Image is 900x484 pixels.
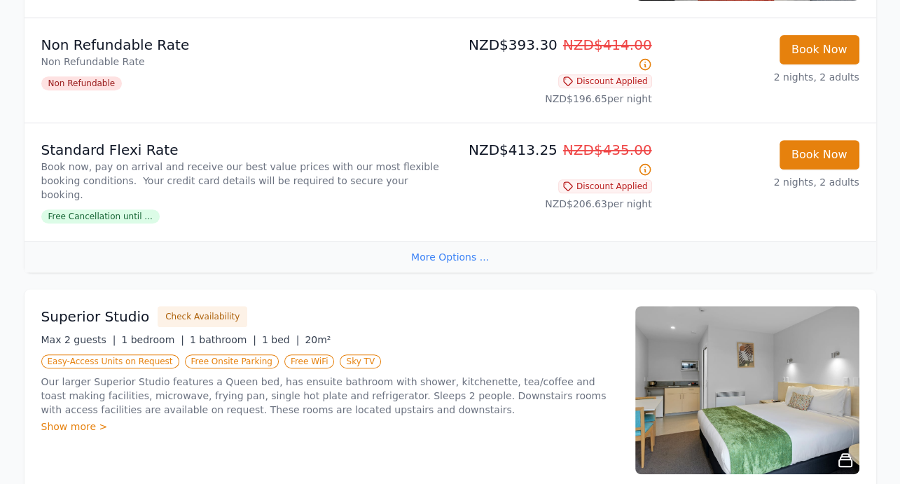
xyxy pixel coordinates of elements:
[41,76,123,90] span: Non Refundable
[158,306,247,327] button: Check Availability
[25,241,876,272] div: More Options ...
[41,160,445,202] p: Book now, pay on arrival and receive our best value prices with our most flexible booking conditi...
[456,35,652,74] p: NZD$393.30
[41,420,618,434] div: Show more >
[190,334,256,345] span: 1 bathroom |
[185,354,279,368] span: Free Onsite Parking
[121,334,184,345] span: 1 bedroom |
[558,179,652,193] span: Discount Applied
[563,141,652,158] span: NZD$435.00
[41,334,116,345] span: Max 2 guests |
[41,307,150,326] h3: Superior Studio
[558,74,652,88] span: Discount Applied
[340,354,381,368] span: Sky TV
[41,140,445,160] p: Standard Flexi Rate
[41,55,445,69] p: Non Refundable Rate
[262,334,299,345] span: 1 bed |
[456,140,652,179] p: NZD$413.25
[41,354,179,368] span: Easy-Access Units on Request
[456,197,652,211] p: NZD$206.63 per night
[563,36,652,53] span: NZD$414.00
[284,354,335,368] span: Free WiFi
[663,70,859,84] p: 2 nights, 2 adults
[780,35,859,64] button: Book Now
[41,375,618,417] p: Our larger Superior Studio features a Queen bed, has ensuite bathroom with shower, kitchenette, t...
[305,334,331,345] span: 20m²
[41,35,445,55] p: Non Refundable Rate
[663,175,859,189] p: 2 nights, 2 adults
[780,140,859,170] button: Book Now
[456,92,652,106] p: NZD$196.65 per night
[41,209,160,223] span: Free Cancellation until ...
